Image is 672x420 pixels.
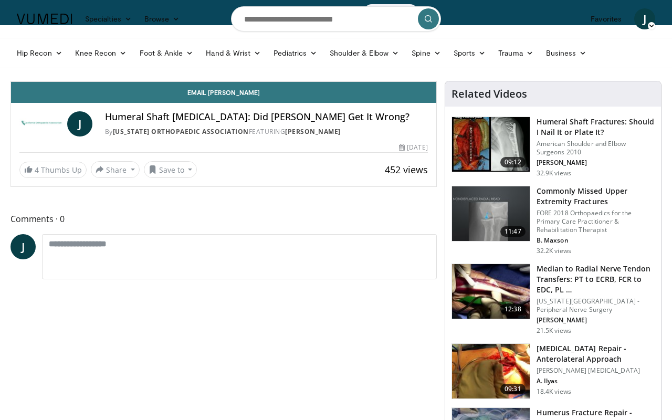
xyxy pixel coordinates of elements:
[452,264,530,319] img: 304908_0001_1.png.150x105_q85_crop-smart_upscale.jpg
[451,117,655,177] a: 09:12 Humeral Shaft Fractures: Should I Nail It or Plate It? American Shoulder and Elbow Surgeons...
[285,127,341,136] a: [PERSON_NAME]
[231,6,441,31] input: Search topics, interventions
[537,343,655,364] h3: [MEDICAL_DATA] Repair - Anterolateral Approach
[537,327,571,335] p: 21.5K views
[267,43,323,64] a: Pediatrics
[537,169,571,177] p: 32.9K views
[133,43,200,64] a: Foot & Ankle
[584,8,628,29] a: Favorites
[105,111,428,123] h4: Humeral Shaft [MEDICAL_DATA]: Did [PERSON_NAME] Get It Wrong?
[35,165,39,175] span: 4
[91,161,140,178] button: Share
[323,43,405,64] a: Shoulder & Elbow
[452,186,530,241] img: b2c65235-e098-4cd2-ab0f-914df5e3e270.150x105_q85_crop-smart_upscale.jpg
[10,234,36,259] a: J
[492,43,540,64] a: Trauma
[537,159,655,167] p: [PERSON_NAME]
[67,111,92,136] a: J
[537,247,571,255] p: 32.2K views
[500,226,526,237] span: 11:47
[105,127,428,136] div: By FEATURING
[537,297,655,314] p: [US_STATE][GEOGRAPHIC_DATA] - Peripheral Nerve Surgery
[199,43,267,64] a: Hand & Wrist
[537,377,655,385] p: A. Ilyas
[634,8,655,29] a: J
[144,161,197,178] button: Save to
[500,384,526,394] span: 09:31
[500,157,526,167] span: 09:12
[537,140,655,156] p: American Shoulder and Elbow Surgeons 2010
[399,143,427,152] div: [DATE]
[452,117,530,172] img: sot_1.png.150x105_q85_crop-smart_upscale.jpg
[385,163,428,176] span: 452 views
[138,8,186,29] a: Browse
[10,43,69,64] a: Hip Recon
[537,264,655,295] h3: Median to Radial Nerve Tendon Transfers: PT to ECRB, FCR to EDC, PL …
[17,14,72,24] img: VuMedi Logo
[79,8,138,29] a: Specialties
[19,162,87,178] a: 4 Thumbs Up
[10,212,437,226] span: Comments 0
[537,117,655,138] h3: Humeral Shaft Fractures: Should I Nail It or Plate It?
[451,264,655,335] a: 12:38 Median to Radial Nerve Tendon Transfers: PT to ECRB, FCR to EDC, PL … [US_STATE][GEOGRAPHIC...
[113,127,249,136] a: [US_STATE] Orthopaedic Association
[537,236,655,245] p: B. Maxson
[537,209,655,234] p: FORE 2018 Orthopaedics for the Primary Care Practitioner & Rehabilitation Therapist
[451,186,655,255] a: 11:47 Commonly Missed Upper Extremity Fractures FORE 2018 Orthopaedics for the Primary Care Pract...
[500,304,526,314] span: 12:38
[69,43,133,64] a: Knee Recon
[537,316,655,324] p: [PERSON_NAME]
[540,43,593,64] a: Business
[451,343,655,399] a: 09:31 [MEDICAL_DATA] Repair - Anterolateral Approach [PERSON_NAME] [MEDICAL_DATA] A. Ilyas 18.4K ...
[537,366,655,375] p: [PERSON_NAME] [MEDICAL_DATA]
[452,344,530,398] img: fd3b349a-9860-460e-a03a-0db36c4d1252.150x105_q85_crop-smart_upscale.jpg
[537,387,571,396] p: 18.4K views
[11,81,436,82] video-js: Video Player
[405,43,447,64] a: Spine
[451,88,527,100] h4: Related Videos
[11,82,436,103] a: Email [PERSON_NAME]
[19,111,63,136] img: California Orthopaedic Association
[537,186,655,207] h3: Commonly Missed Upper Extremity Fractures
[447,43,492,64] a: Sports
